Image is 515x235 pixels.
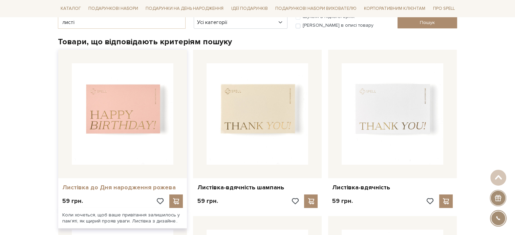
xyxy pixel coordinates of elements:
[273,3,359,14] a: Подарункові набори вихователю
[72,63,173,165] img: Листівка до Дня народження рожева
[361,3,428,14] a: Корпоративним клієнтам
[303,22,373,28] label: [PERSON_NAME] в описі товару
[62,197,83,205] p: 59 грн.
[197,184,318,191] a: Листівка-вдячність шампань
[143,3,226,14] a: Подарунки на День народження
[62,184,183,191] a: Листівка до Дня народження рожева
[58,208,187,228] div: Коли хочеться, щоб ваше привітання залишилось у пам’яті, як щирий прояв уваги. Листівка з дизайне..
[197,197,218,205] p: 59 грн.
[332,184,453,191] a: Листівка-вдячність
[58,16,186,29] input: Ключові слова
[342,63,443,165] img: Листівка-вдячність
[332,197,353,205] p: 59 грн.
[228,3,270,14] a: Ідеї подарунків
[58,37,457,47] h2: Товари, що відповідають критеріям пошуку
[207,63,308,165] img: Листівка-вдячність шампань
[58,3,84,14] a: Каталог
[296,24,300,28] input: [PERSON_NAME] в описі товару
[398,17,457,28] input: Пошук
[430,3,457,14] a: Про Spell
[86,3,141,14] a: Подарункові набори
